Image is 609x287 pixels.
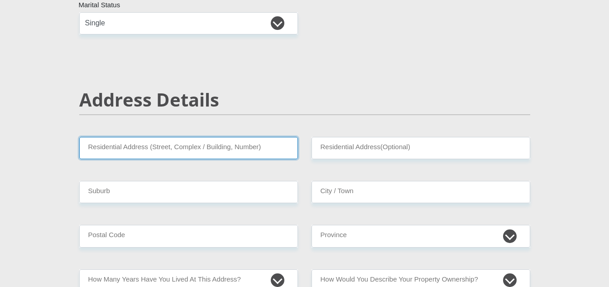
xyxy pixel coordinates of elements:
[79,181,298,203] input: Suburb
[79,137,298,159] input: Valid residential address
[79,225,298,247] input: Postal Code
[312,225,530,247] select: Please Select a Province
[312,181,530,203] input: City
[79,89,530,111] h2: Address Details
[312,137,530,159] input: Address line 2 (Optional)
